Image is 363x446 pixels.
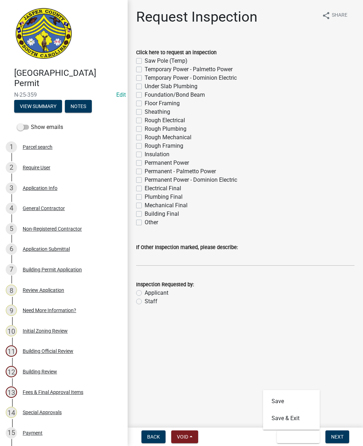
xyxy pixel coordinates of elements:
i: share [322,11,330,20]
div: Need More Information? [23,308,76,313]
div: Payment [23,430,43,435]
span: Back [147,434,160,440]
div: 6 [6,243,17,255]
label: Show emails [17,123,63,131]
button: shareShare [316,9,353,22]
div: 2 [6,162,17,173]
wm-modal-confirm: Summary [14,104,62,109]
label: Click here to request an inspection [136,50,217,55]
label: Rough Plumbing [145,125,186,133]
button: Save [263,393,320,410]
div: Application Info [23,186,57,191]
label: Plumbing Final [145,193,183,201]
label: Mechanical Final [145,201,188,210]
label: Permanent Power [145,159,189,167]
label: Insulation [145,150,169,159]
div: 10 [6,325,17,337]
div: 14 [6,407,17,418]
button: Void [171,430,198,443]
div: 15 [6,427,17,439]
div: 3 [6,182,17,194]
span: Void [177,434,188,440]
button: Back [141,430,166,443]
div: 8 [6,284,17,296]
label: Staff [145,297,157,306]
button: Next [325,430,349,443]
div: Save & Exit [263,390,320,430]
img: Jasper County, South Carolina [14,7,73,61]
div: Special Approvals [23,410,62,415]
wm-modal-confirm: Notes [65,104,92,109]
h4: [GEOGRAPHIC_DATA] Permit [14,68,122,89]
div: Initial Zoning Review [23,328,68,333]
h1: Request Inspection [136,9,257,26]
button: Notes [65,100,92,113]
button: View Summary [14,100,62,113]
div: 11 [6,345,17,357]
button: Save & Exit [277,430,320,443]
div: 13 [6,386,17,398]
label: Building Final [145,210,179,218]
div: 7 [6,264,17,275]
label: Sheathing [145,108,170,116]
span: N-25-359 [14,91,113,98]
label: Applicant [145,289,168,297]
div: Application Submittal [23,247,70,252]
div: 1 [6,141,17,153]
label: Saw Pole (Temp) [145,57,188,65]
wm-modal-confirm: Edit Application Number [116,91,126,98]
div: 12 [6,366,17,377]
span: Share [332,11,347,20]
div: Building Permit Application [23,267,82,272]
a: Edit [116,91,126,98]
div: 9 [6,305,17,316]
label: Rough Mechanical [145,133,191,142]
label: Temporary Power - Dominion Electric [145,74,237,82]
div: Building Review [23,369,57,374]
label: Permanent Power - Dominion Electric [145,176,237,184]
label: Electrical Final [145,184,181,193]
label: Permanent - Palmetto Power [145,167,216,176]
label: Temporary Power - Palmetto Power [145,65,233,74]
div: General Contractor [23,206,65,211]
div: Fees & Final Approval Items [23,390,83,395]
label: Rough Framing [145,142,183,150]
label: Floor Framing [145,99,180,108]
div: Parcel search [23,145,52,149]
div: Non-Registered Contractor [23,226,82,231]
span: Next [331,434,344,440]
label: Other [145,218,158,227]
label: Inspection Requested by: [136,282,194,287]
div: 4 [6,203,17,214]
label: Foundation/Bond Beam [145,91,205,99]
button: Save & Exit [263,410,320,427]
span: Save & Exit [283,434,310,440]
div: Require User [23,165,50,170]
label: Rough Electrical [145,116,185,125]
div: Review Application [23,288,64,293]
label: If Other Inspection marked, please describe: [136,245,238,250]
label: Under Slab Plumbing [145,82,197,91]
div: Building Official Review [23,349,73,354]
div: 5 [6,223,17,235]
